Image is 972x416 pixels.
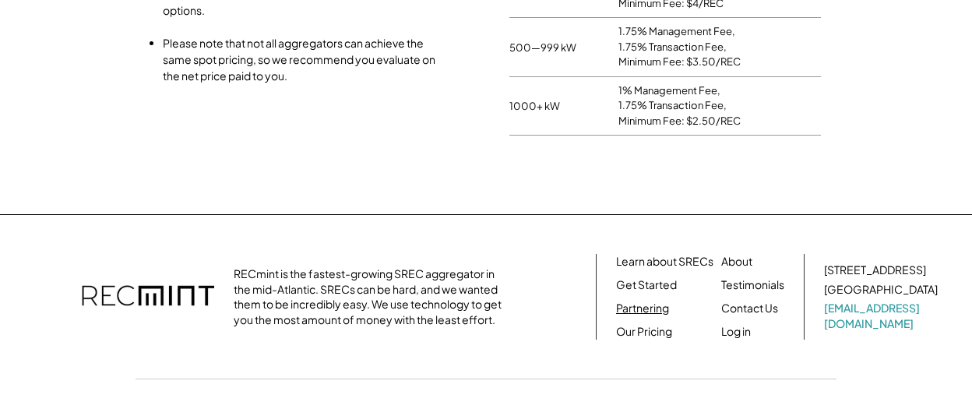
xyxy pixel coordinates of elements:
a: Testimonials [721,277,784,293]
div: RECmint is the fastest-growing SREC aggregator in the mid-Atlantic. SRECs can be hard, and we wan... [234,266,510,327]
div: 1% Management Fee, 1.75% Transaction Fee, Minimum Fee: $2.50/REC [618,83,821,129]
img: recmint-logotype%403x.png [82,270,214,324]
a: [EMAIL_ADDRESS][DOMAIN_NAME] [824,301,941,331]
a: Get Started [616,277,677,293]
li: Please note that not all aggregators can achieve the same spot pricing, so we recommend you evalu... [163,35,443,84]
div: [GEOGRAPHIC_DATA] [824,282,938,298]
div: 1000+ kW [509,99,618,113]
a: Learn about SRECs [616,254,713,270]
div: 500—999 kW [509,41,618,55]
div: [STREET_ADDRESS] [824,263,926,278]
div: 1.75% Management Fee, 1.75% Transaction Fee, Minimum Fee: $3.50/REC [618,24,821,70]
a: Our Pricing [616,324,672,340]
a: Partnering [616,301,669,316]
a: Log in [721,324,751,340]
a: About [721,254,752,270]
a: Contact Us [721,301,778,316]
